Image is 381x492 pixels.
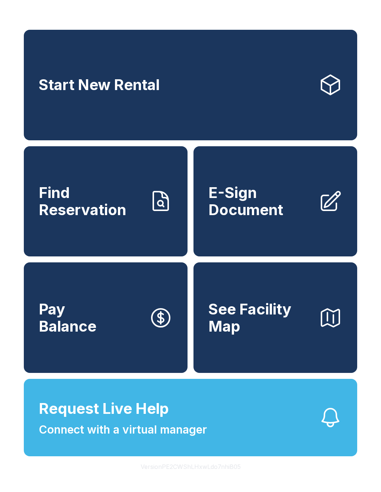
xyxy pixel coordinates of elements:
[24,146,188,257] a: Find Reservation
[193,146,357,257] a: E-Sign Document
[208,184,313,218] span: E-Sign Document
[39,421,207,438] span: Connect with a virtual manager
[39,301,96,335] span: Pay Balance
[193,262,357,373] button: See Facility Map
[24,379,357,456] button: Request Live HelpConnect with a virtual manager
[135,456,247,477] button: VersionPE2CWShLHxwLdo7nhiB05
[208,301,313,335] span: See Facility Map
[39,184,143,218] span: Find Reservation
[24,262,188,373] a: PayBalance
[24,30,357,140] a: Start New Rental
[39,76,160,93] span: Start New Rental
[39,397,169,420] span: Request Live Help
